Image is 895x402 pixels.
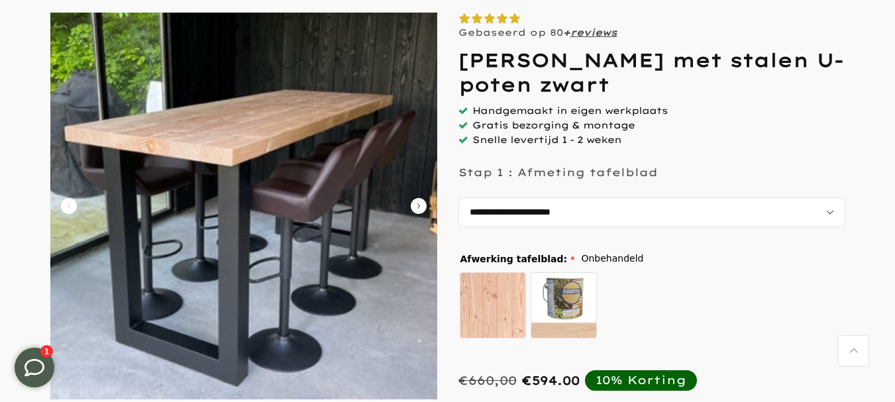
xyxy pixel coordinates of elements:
[472,134,621,146] span: Snelle levertijd 1 - 2 weken
[458,373,517,388] div: €660,00
[411,198,427,214] button: Carousel Next Arrow
[570,26,617,38] a: reviews
[50,13,437,399] img: Douglas bartafel met stalen U-poten zwart gepoedercoat voorkant
[458,26,617,38] p: Gebaseerd op 80
[458,197,845,227] select: autocomplete="off"
[581,250,643,267] span: Onbehandeld
[472,105,668,117] span: Handgemaakt in eigen werkplaats
[596,373,686,387] div: 10% Korting
[458,48,845,97] h1: [PERSON_NAME] met stalen U-poten zwart
[458,166,658,179] p: Stap 1 : Afmeting tafelblad
[839,336,869,366] a: Terug naar boven
[522,373,580,388] span: €594.00
[1,334,68,401] iframe: toggle-frame
[563,26,570,38] strong: +
[61,198,77,214] button: Carousel Back Arrow
[472,119,635,131] span: Gratis bezorging & montage
[460,254,575,264] span: Afwerking tafelblad:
